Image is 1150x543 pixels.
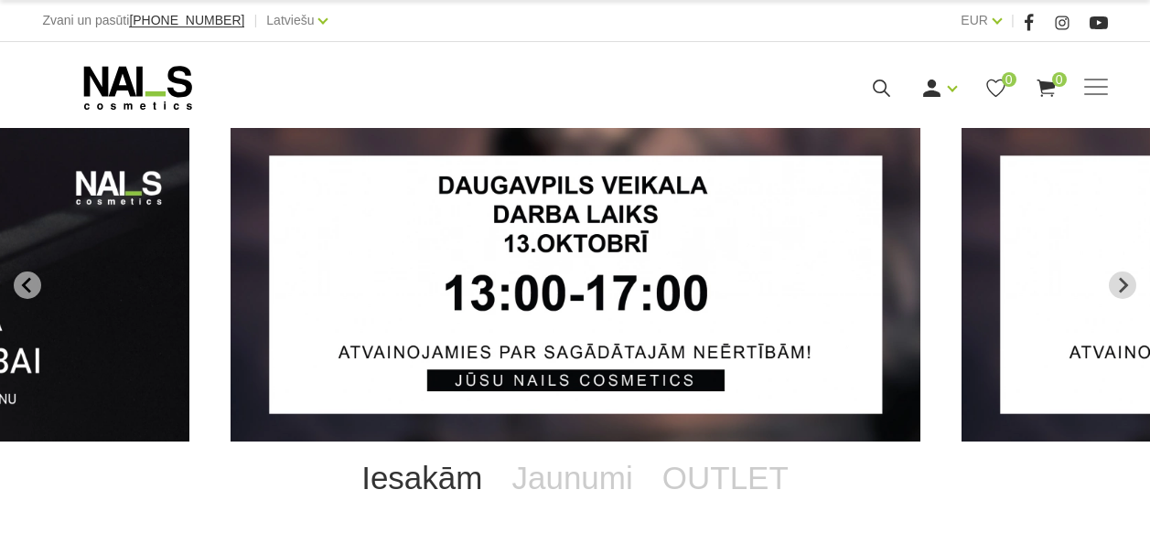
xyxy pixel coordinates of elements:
[1052,72,1067,87] span: 0
[984,77,1007,100] a: 0
[347,442,497,515] a: Iesakām
[14,271,41,299] button: Go to last slide
[648,442,803,515] a: OUTLET
[1109,271,1136,299] button: Next slide
[1035,77,1058,100] a: 0
[497,442,647,515] a: Jaunumi
[961,9,988,31] a: EUR
[1011,9,1015,32] span: |
[231,128,920,442] li: 1 of 13
[42,9,244,32] div: Zvani un pasūti
[253,9,257,32] span: |
[129,14,244,27] a: [PHONE_NUMBER]
[266,9,314,31] a: Latviešu
[129,13,244,27] span: [PHONE_NUMBER]
[1002,72,1016,87] span: 0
